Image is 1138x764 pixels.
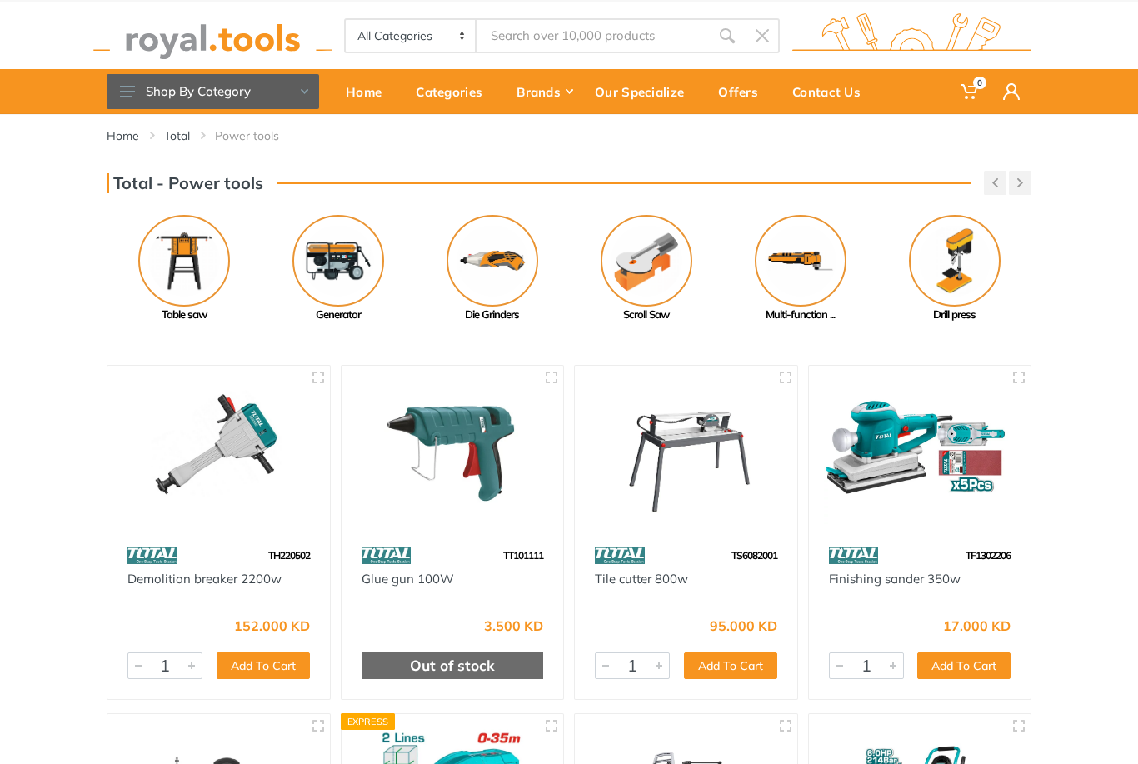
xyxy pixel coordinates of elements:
[781,74,883,109] div: Contact Us
[127,571,282,587] a: Demolition breaker 2200w
[362,652,544,679] div: Out of stock
[583,69,706,114] a: Our Specialize
[723,307,877,323] div: Multi-function ...
[404,74,505,109] div: Categories
[107,215,261,323] a: Table saw
[107,74,319,109] button: Shop By Category
[415,215,569,323] a: Die Grinders
[710,619,777,632] div: 95.000 KD
[706,69,781,114] a: Offers
[362,571,454,587] a: Glue gun 100W
[415,307,569,323] div: Die Grinders
[595,571,688,587] a: Tile cutter 800w
[505,74,583,109] div: Brands
[234,619,310,632] div: 152.000 KD
[404,69,505,114] a: Categories
[215,127,279,144] a: Power tools
[917,652,1011,679] button: Add To Cart
[590,381,782,525] img: Royal Tools - Tile cutter 800w
[341,713,396,730] div: Express
[829,571,961,587] a: Finishing sander 350w
[107,173,263,193] h3: Total - Power tools
[127,541,177,570] img: 86.webp
[909,215,1001,307] img: Royal - Drill press
[684,652,777,679] button: Add To Cart
[731,549,777,562] span: TS6082001
[261,307,415,323] div: Generator
[755,215,846,307] img: Royal - Multi-function tools
[122,381,315,525] img: Royal Tools - Demolition breaker 2200w
[334,69,404,114] a: Home
[781,69,883,114] a: Contact Us
[824,381,1016,525] img: Royal Tools - Finishing sander 350w
[877,307,1031,323] div: Drill press
[973,77,986,89] span: 0
[723,215,877,323] a: Multi-function ...
[595,541,645,570] img: 86.webp
[966,549,1011,562] span: TF1302206
[334,74,404,109] div: Home
[107,127,1031,144] nav: breadcrumb
[164,127,190,144] a: Total
[346,20,477,52] select: Category
[792,13,1031,59] img: royal.tools Logo
[217,652,310,679] button: Add To Cart
[93,13,332,59] img: royal.tools Logo
[261,215,415,323] a: Generator
[357,381,549,525] img: Royal Tools - Glue gun 100W
[583,74,706,109] div: Our Specialize
[477,18,710,53] input: Site search
[829,541,879,570] img: 86.webp
[268,549,310,562] span: TH220502
[138,215,230,307] img: Royal - Table saw
[877,215,1031,323] a: Drill press
[503,549,543,562] span: TT101111
[107,127,139,144] a: Home
[601,215,692,307] img: Royal - Scroll Saw
[569,307,723,323] div: Scroll Saw
[107,307,261,323] div: Table saw
[447,215,538,307] img: Royal - Die Grinders
[706,74,781,109] div: Offers
[292,215,384,307] img: Royal - Generator
[362,541,412,570] img: 86.webp
[943,619,1011,632] div: 17.000 KD
[484,619,543,632] div: 3.500 KD
[949,69,991,114] a: 0
[569,215,723,323] a: Scroll Saw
